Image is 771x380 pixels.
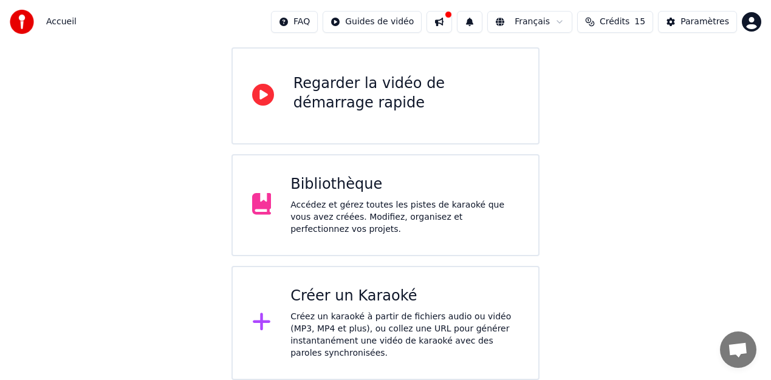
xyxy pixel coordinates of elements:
button: Paramètres [658,11,737,33]
img: youka [10,10,34,34]
span: 15 [634,16,645,28]
button: FAQ [271,11,318,33]
div: Regarder la vidéo de démarrage rapide [293,74,519,113]
div: Paramètres [680,16,729,28]
a: Ouvrir le chat [720,331,756,368]
div: Accédez et gérez toutes les pistes de karaoké que vous avez créées. Modifiez, organisez et perfec... [290,199,519,236]
span: Accueil [46,16,77,28]
div: Créez un karaoké à partir de fichiers audio ou vidéo (MP3, MP4 et plus), ou collez une URL pour g... [290,311,519,359]
nav: breadcrumb [46,16,77,28]
span: Crédits [600,16,629,28]
div: Créer un Karaoké [290,287,519,306]
button: Crédits15 [577,11,653,33]
button: Guides de vidéo [323,11,422,33]
div: Bibliothèque [290,175,519,194]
